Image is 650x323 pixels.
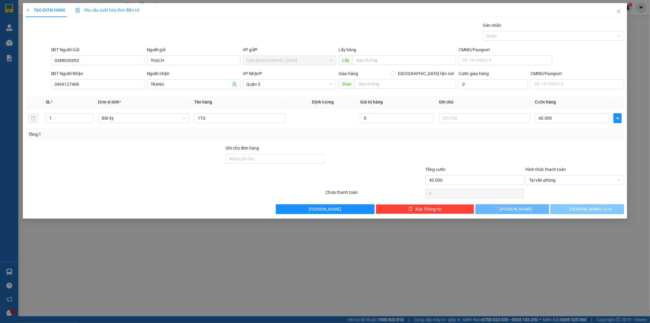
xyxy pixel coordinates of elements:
[339,55,353,65] span: Lấy
[459,71,489,76] label: Cước giao hàng
[243,46,336,53] div: VP gửi
[247,56,333,65] span: Cam Thành Bắc
[325,189,425,200] div: Chưa thanh toán
[550,204,624,214] button: [PERSON_NAME] và In
[26,8,30,12] span: plus
[276,204,375,214] button: [PERSON_NAME]
[425,167,446,172] span: Tổng cước
[28,131,251,138] div: Tổng: 1
[529,176,620,185] span: Tại văn phòng
[613,113,622,123] button: plus
[610,3,627,20] button: Close
[569,206,612,212] span: [PERSON_NAME] và In
[194,100,212,104] span: Tên hàng
[51,29,84,37] li: (c) 2017
[339,47,356,52] span: Lấy hàng
[360,100,383,104] span: Giá trị hàng
[8,39,34,79] b: Phương Nam Express
[535,100,556,104] span: Cước hàng
[226,154,325,164] input: Ghi chú đơn hàng
[483,23,501,28] label: Gán nhãn
[459,79,528,89] input: Cước giao hàng
[309,206,341,212] span: [PERSON_NAME]
[102,114,186,123] span: Bất kỳ
[360,113,434,123] input: 0
[66,8,81,22] img: logo.jpg
[525,167,566,172] label: Hình thức thanh toán
[226,146,259,151] label: Ghi chú đơn hàng
[194,113,285,123] input: VD: Bàn, Ghế
[353,55,456,65] input: Dọc đường
[355,79,456,89] input: Dọc đường
[232,82,237,87] span: user-add
[51,46,144,53] div: SĐT Người Gửi
[415,206,442,212] span: Xóa Thông tin
[439,113,530,123] input: Ghi Chú
[376,204,474,214] button: deleteXóa Thông tin
[247,80,333,89] span: Quận 5
[499,206,532,212] span: [PERSON_NAME]
[616,9,621,14] span: close
[339,71,358,76] span: Giao hàng
[312,100,334,104] span: Định lượng
[51,23,84,28] b: [DOMAIN_NAME]
[339,79,355,89] span: Giao
[459,46,552,53] div: CMND/Passport
[531,70,624,77] div: CMND/Passport
[408,207,413,212] span: delete
[396,70,456,77] span: [GEOGRAPHIC_DATA] tận nơi
[75,8,80,13] img: icon
[75,8,140,13] span: Yêu cầu xuất hóa đơn điện tử
[493,207,499,211] span: loading
[563,207,569,211] span: loading
[475,204,549,214] button: [PERSON_NAME]
[147,70,240,77] div: Người nhận
[46,100,51,104] span: SL
[614,116,621,121] span: plus
[51,70,144,77] div: SĐT Người Nhận
[37,9,60,38] b: Gửi khách hàng
[243,71,260,76] span: VP Nhận
[436,96,532,108] th: Ghi chú
[26,8,66,13] span: TẠO ĐƠN HÀNG
[147,46,240,53] div: Người gửi
[28,113,38,123] button: delete
[98,100,121,104] span: Đơn vị tính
